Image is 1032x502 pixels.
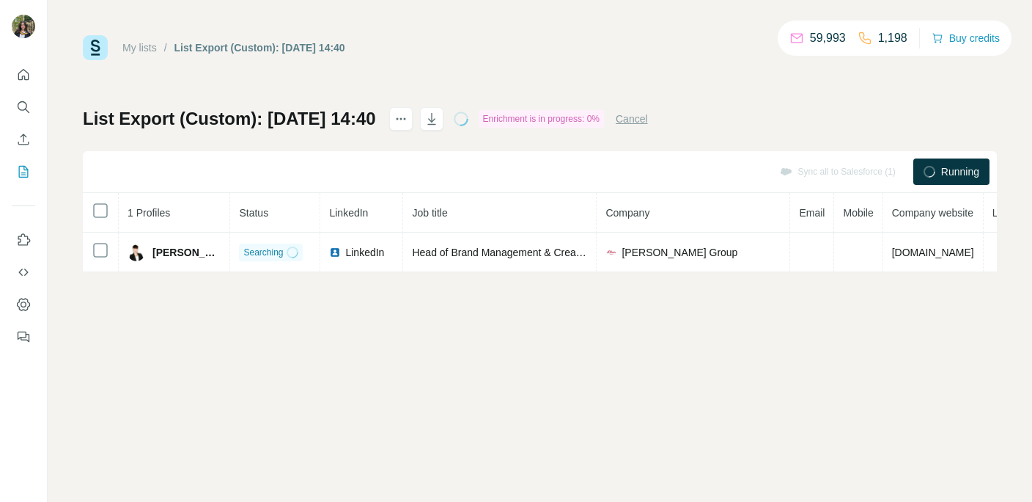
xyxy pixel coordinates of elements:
[622,245,737,260] span: [PERSON_NAME] Group
[128,244,145,261] img: Avatar
[12,324,35,350] button: Feedback
[810,29,846,47] p: 59,993
[152,245,221,260] span: [PERSON_NAME]
[12,159,35,185] button: My lists
[12,291,35,318] button: Dashboard
[329,247,341,258] img: LinkedIn logo
[128,207,170,219] span: 1 Profiles
[941,164,979,179] span: Running
[345,245,384,260] span: LinkedIn
[843,207,873,219] span: Mobile
[12,126,35,153] button: Enrich CSV
[389,107,413,131] button: actions
[83,107,376,131] h1: List Export (Custom): [DATE] 14:40
[83,35,108,60] img: Surfe Logo
[239,207,268,219] span: Status
[892,247,974,258] span: [DOMAIN_NAME]
[892,207,973,219] span: Company website
[12,15,35,38] img: Avatar
[329,207,368,219] span: LinkedIn
[164,40,167,55] li: /
[412,207,447,219] span: Job title
[12,259,35,285] button: Use Surfe API
[605,247,617,258] img: company-logo
[932,28,1000,48] button: Buy credits
[799,207,825,219] span: Email
[174,40,345,55] div: List Export (Custom): [DATE] 14:40
[605,207,649,219] span: Company
[616,112,648,126] button: Cancel
[12,227,35,253] button: Use Surfe on LinkedIn
[992,207,1031,219] span: Landline
[12,62,35,88] button: Quick start
[122,42,157,54] a: My lists
[412,247,592,258] span: Head of Brand Management & Creation
[12,94,35,120] button: Search
[243,246,283,259] span: Searching
[479,110,604,128] div: Enrichment is in progress: 0%
[878,29,907,47] p: 1,198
